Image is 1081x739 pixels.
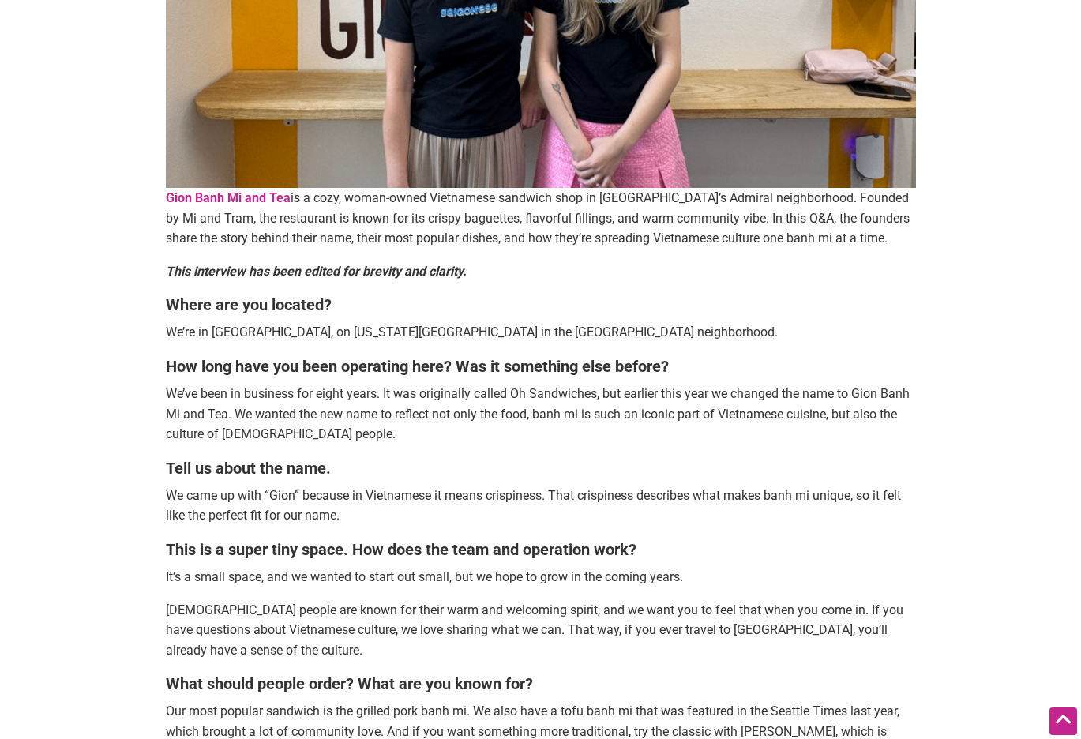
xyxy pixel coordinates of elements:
strong: Tell us about the name. [166,459,331,478]
p: We came up with “Gion” because in Vietnamese it means crispiness. That crispiness describes what ... [166,486,916,526]
p: We’re in [GEOGRAPHIC_DATA], on [US_STATE][GEOGRAPHIC_DATA] in the [GEOGRAPHIC_DATA] neighborhood. [166,322,916,343]
strong: Where are you located? [166,295,332,314]
em: This interview has been edited for brevity and clarity. [166,264,467,279]
strong: What should people order? What are you known for? [166,674,533,693]
strong: How long have you been operating here? Was it something else before? [166,357,669,376]
p: is a cozy, woman-owned Vietnamese sandwich shop in [GEOGRAPHIC_DATA]’s Admiral neighborhood. Foun... [166,188,916,249]
strong: This is a super tiny space. How does the team and operation work? [166,540,636,559]
p: [DEMOGRAPHIC_DATA] people are known for their warm and welcoming spirit, and we want you to feel ... [166,600,916,661]
p: We’ve been in business for eight years. It was originally called Oh Sandwiches, but earlier this ... [166,384,916,445]
p: It’s a small space, and we wanted to start out small, but we hope to grow in the coming years. [166,567,916,587]
a: Gion Banh Mi and Tea [166,190,291,205]
div: Scroll Back to Top [1049,707,1077,735]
